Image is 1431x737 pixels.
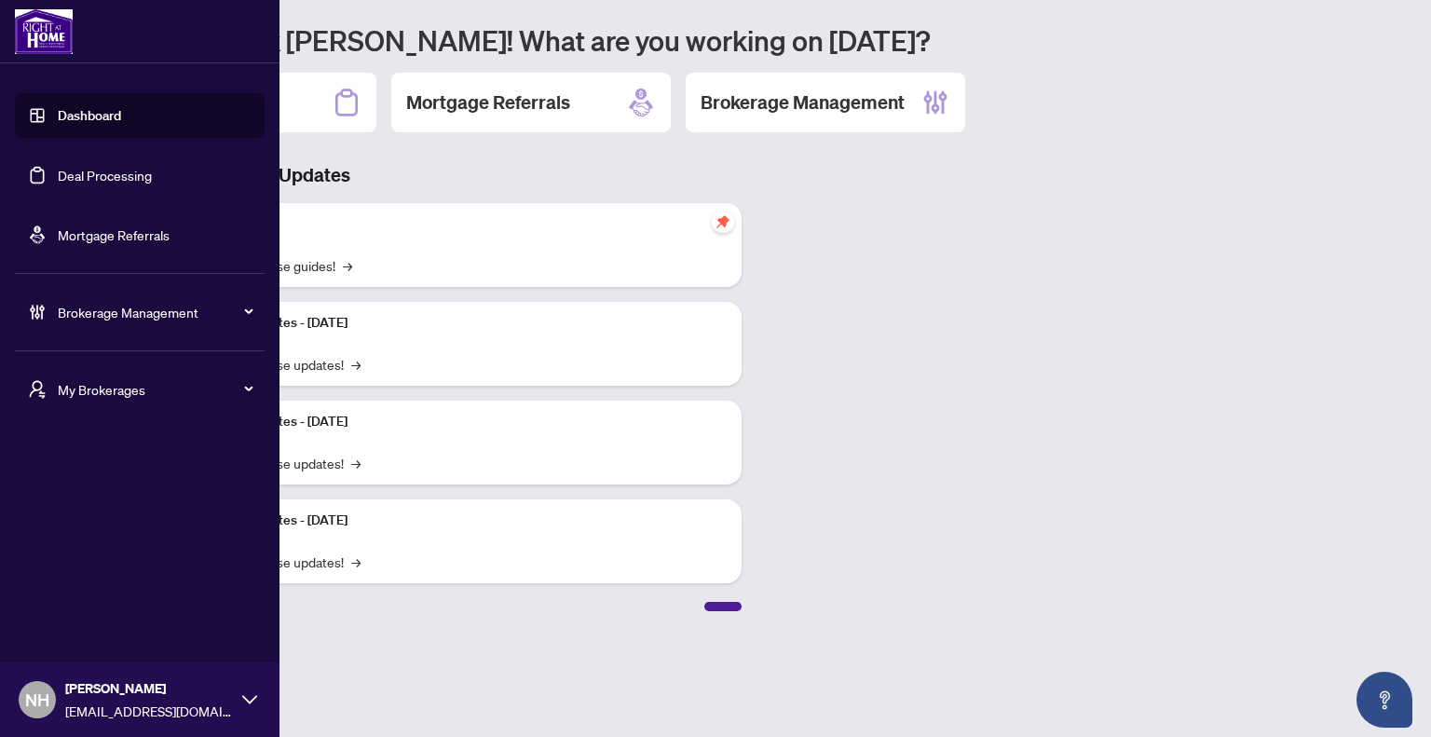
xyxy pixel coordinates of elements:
span: Brokerage Management [58,302,252,322]
span: → [351,552,361,572]
h2: Mortgage Referrals [406,89,570,116]
span: user-switch [28,380,47,399]
p: Platform Updates - [DATE] [196,511,727,531]
p: Platform Updates - [DATE] [196,412,727,432]
span: NH [25,687,49,713]
a: Mortgage Referrals [58,226,170,243]
span: pushpin [712,211,734,233]
h3: Brokerage & Industry Updates [97,162,742,188]
a: Deal Processing [58,167,152,184]
button: Open asap [1356,672,1412,728]
p: Self-Help [196,214,727,235]
span: My Brokerages [58,379,252,400]
a: Dashboard [58,107,121,124]
p: Platform Updates - [DATE] [196,313,727,334]
span: [EMAIL_ADDRESS][DOMAIN_NAME] [65,701,233,721]
h2: Brokerage Management [701,89,905,116]
span: → [351,354,361,375]
img: logo [15,9,73,54]
span: → [343,255,352,276]
span: → [351,453,361,473]
span: [PERSON_NAME] [65,678,233,699]
h1: Welcome back [PERSON_NAME]! What are you working on [DATE]? [97,22,1409,58]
